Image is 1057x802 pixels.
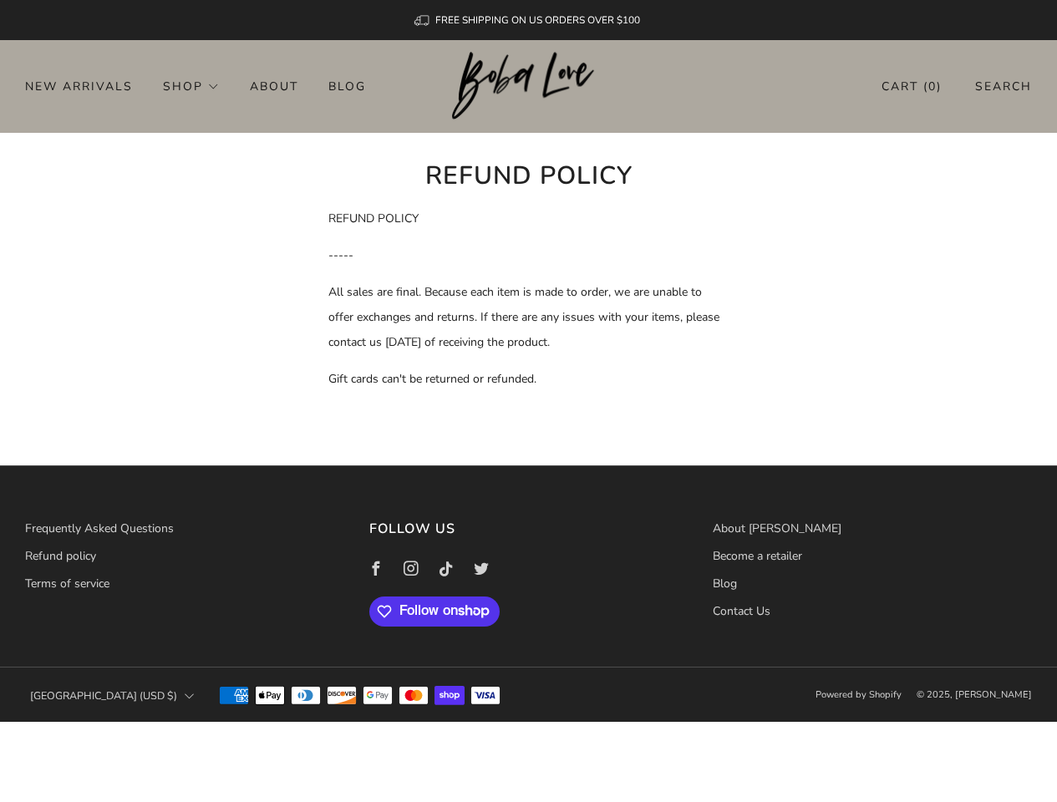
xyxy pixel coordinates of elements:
[328,158,729,195] h1: Refund policy
[250,73,298,99] a: About
[163,73,220,99] a: Shop
[975,73,1032,100] a: Search
[25,678,199,714] button: [GEOGRAPHIC_DATA] (USD $)
[25,520,174,536] a: Frequently Asked Questions
[452,52,605,121] a: Boba Love
[328,206,729,231] p: REFUND POLICY
[816,688,902,701] a: Powered by Shopify
[452,52,605,120] img: Boba Love
[328,280,729,355] p: All sales are final. Because each item is made to order, we are unable to offer exchanges and ret...
[713,520,841,536] a: About [PERSON_NAME]
[713,548,802,564] a: Become a retailer
[713,576,737,591] a: Blog
[713,603,770,619] a: Contact Us
[917,688,1032,701] span: © 2025, [PERSON_NAME]
[328,367,729,392] p: Gift cards can't be returned or refunded.
[25,548,96,564] a: Refund policy
[328,444,331,460] span: .
[328,243,729,268] p: -----
[882,73,942,100] a: Cart
[369,516,689,541] h3: Follow us
[435,13,640,27] span: FREE SHIPPING ON US ORDERS OVER $100
[25,576,109,591] a: Terms of service
[328,73,366,99] a: Blog
[928,79,937,94] items-count: 0
[25,73,133,99] a: New Arrivals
